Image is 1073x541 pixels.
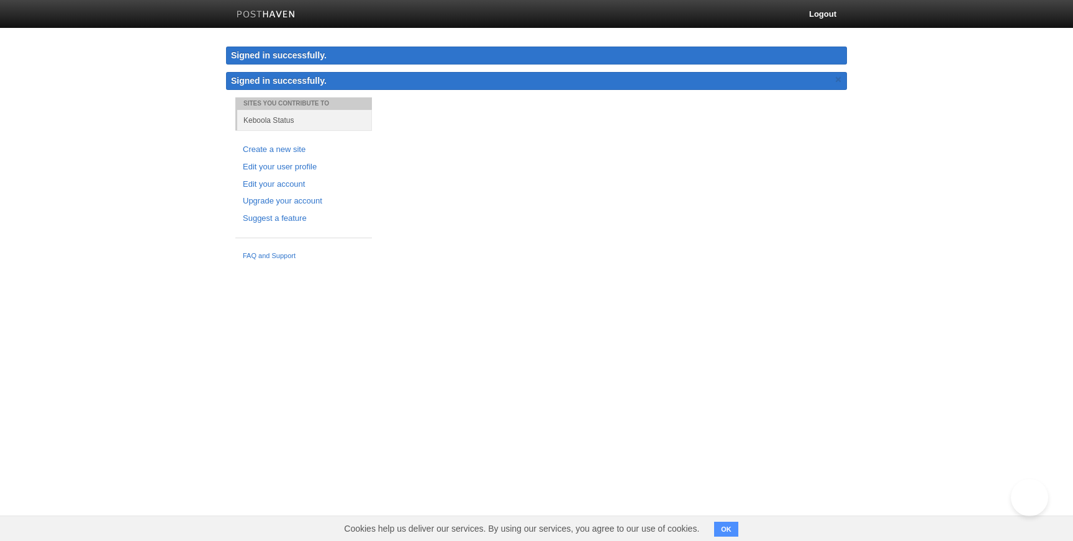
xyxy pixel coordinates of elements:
span: Cookies help us deliver our services. By using our services, you agree to our use of cookies. [332,516,712,541]
li: Sites You Contribute To [235,97,372,110]
div: Signed in successfully. [226,47,847,65]
a: Suggest a feature [243,212,364,225]
a: Edit your account [243,178,364,191]
a: × [833,72,844,87]
img: Posthaven-bar [237,11,296,20]
span: Signed in successfully. [231,76,327,86]
a: Upgrade your account [243,195,364,208]
a: Edit your user profile [243,161,364,174]
a: Keboola Status [237,110,372,130]
a: Create a new site [243,143,364,156]
button: OK [714,522,738,537]
iframe: Help Scout Beacon - Open [1011,479,1048,516]
a: FAQ and Support [243,251,364,262]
